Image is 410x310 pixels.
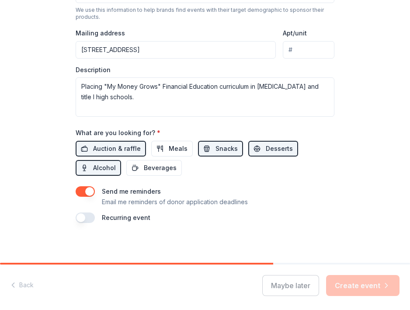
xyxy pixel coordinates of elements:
[102,197,248,207] p: Email me reminders of donor application deadlines
[76,129,160,137] label: What are you looking for?
[169,143,188,154] span: Meals
[76,41,276,59] input: Enter a US address
[248,141,298,157] button: Desserts
[76,160,121,176] button: Alcohol
[102,188,161,195] label: Send me reminders
[126,160,182,176] button: Beverages
[283,29,307,38] label: Apt/unit
[283,41,334,59] input: #
[76,29,125,38] label: Mailing address
[151,141,193,157] button: Meals
[102,214,150,221] label: Recurring event
[198,141,243,157] button: Snacks
[266,143,293,154] span: Desserts
[76,141,146,157] button: Auction & raffle
[76,7,334,21] div: We use this information to help brands find events with their target demographic to sponsor their...
[93,143,141,154] span: Auction & raffle
[76,66,111,74] label: Description
[93,163,116,173] span: Alcohol
[144,163,177,173] span: Beverages
[215,143,238,154] span: Snacks
[76,77,334,117] textarea: Placing "My Money Grows" Financial Education curriculum in [MEDICAL_DATA] and title I high schools.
